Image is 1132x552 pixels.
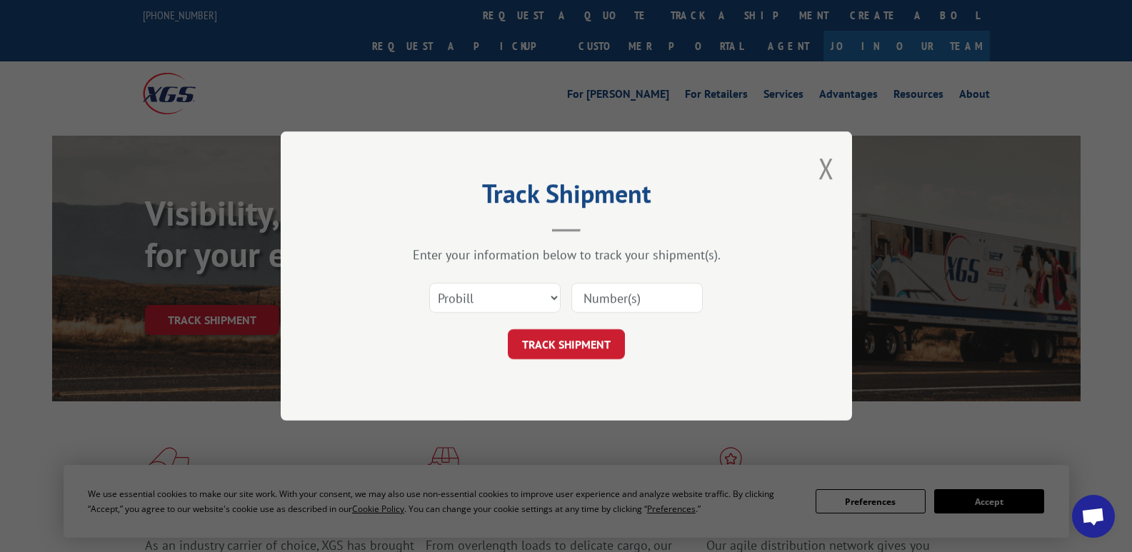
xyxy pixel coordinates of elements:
[818,149,834,187] button: Close modal
[352,184,781,211] h2: Track Shipment
[1072,495,1115,538] div: Open chat
[571,283,703,313] input: Number(s)
[352,246,781,263] div: Enter your information below to track your shipment(s).
[508,329,625,359] button: TRACK SHIPMENT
